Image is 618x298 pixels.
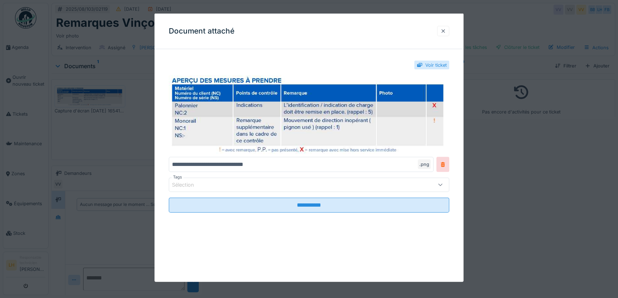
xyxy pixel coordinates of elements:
div: Voir ticket [425,62,447,69]
div: .png [418,160,431,169]
h3: Document attaché [169,27,234,36]
label: Tags [172,174,183,180]
div: Sélection [172,181,204,189]
img: 81fc294f-ec9b-41d8-9155-bc4e901a49ac-Capture%20d%27%C3%A9cran%202025-08-07%20165416.png [169,75,449,154]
